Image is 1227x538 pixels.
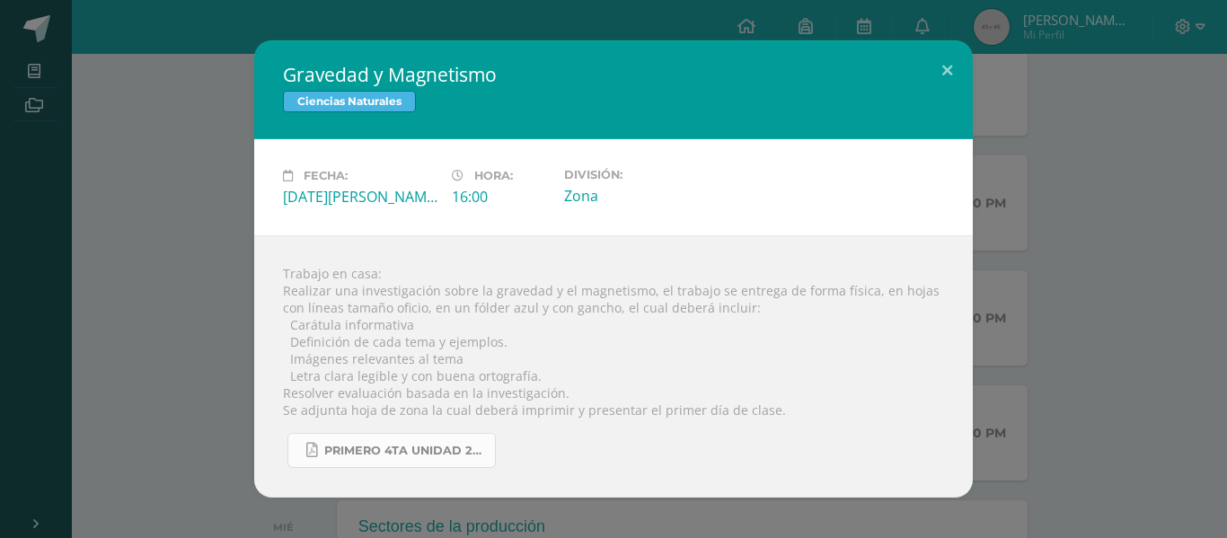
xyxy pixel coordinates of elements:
[283,91,416,112] span: Ciencias Naturales
[254,235,973,498] div: Trabajo en casa: Realizar una investigación sobre la gravedad y el magnetismo, el trabajo se entr...
[287,433,496,468] a: primero 4ta unidad 2025.pdf
[283,187,437,207] div: [DATE][PERSON_NAME]
[922,40,973,101] button: Close (Esc)
[474,169,513,182] span: Hora:
[324,444,486,458] span: primero 4ta unidad 2025.pdf
[564,186,719,206] div: Zona
[304,169,348,182] span: Fecha:
[283,62,944,87] h2: Gravedad y Magnetismo
[564,168,719,181] label: División:
[452,187,550,207] div: 16:00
